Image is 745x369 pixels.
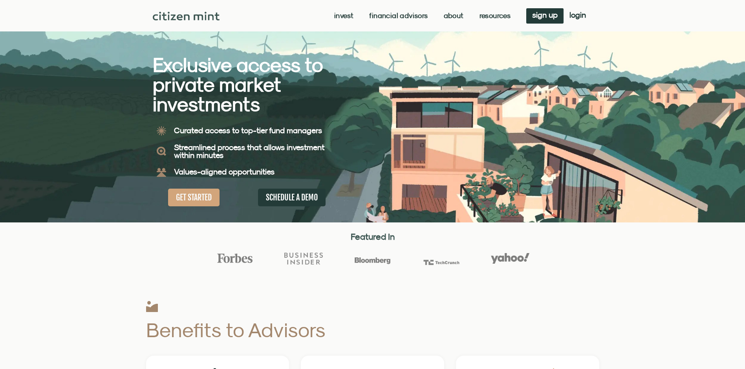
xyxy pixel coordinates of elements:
span: GET STARTED [176,193,212,202]
a: sign up [526,8,564,24]
img: Forbes Logo [216,253,254,263]
a: Invest [334,12,353,20]
a: Financial Advisors [369,12,428,20]
h2: Exclusive access to private market investments [153,55,345,114]
a: GET STARTED [168,189,220,206]
a: Resources [480,12,511,20]
a: SCHEDULE A DEMO [258,189,326,206]
span: login [569,12,586,18]
b: Curated access to top-tier fund managers [174,126,322,135]
a: login [564,8,592,24]
a: About [444,12,464,20]
b: Streamlined process that allows investment within minutes [174,143,324,160]
span: SCHEDULE A DEMO [266,193,318,202]
span: sign up [532,12,558,18]
nav: Menu [334,12,511,20]
b: Values-aligned opportunities [174,167,275,176]
strong: Featured In [351,231,395,242]
img: Citizen Mint [153,12,220,20]
h2: Benefits to Advisors [146,320,443,340]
